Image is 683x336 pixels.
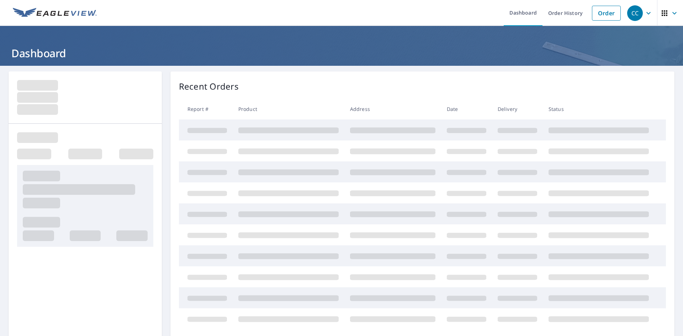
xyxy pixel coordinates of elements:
th: Delivery [492,98,543,119]
h1: Dashboard [9,46,674,60]
img: EV Logo [13,8,97,18]
th: Report # [179,98,233,119]
th: Product [233,98,344,119]
p: Recent Orders [179,80,239,93]
th: Date [441,98,492,119]
a: Order [592,6,621,21]
th: Status [543,98,655,119]
div: CC [627,5,643,21]
th: Address [344,98,441,119]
